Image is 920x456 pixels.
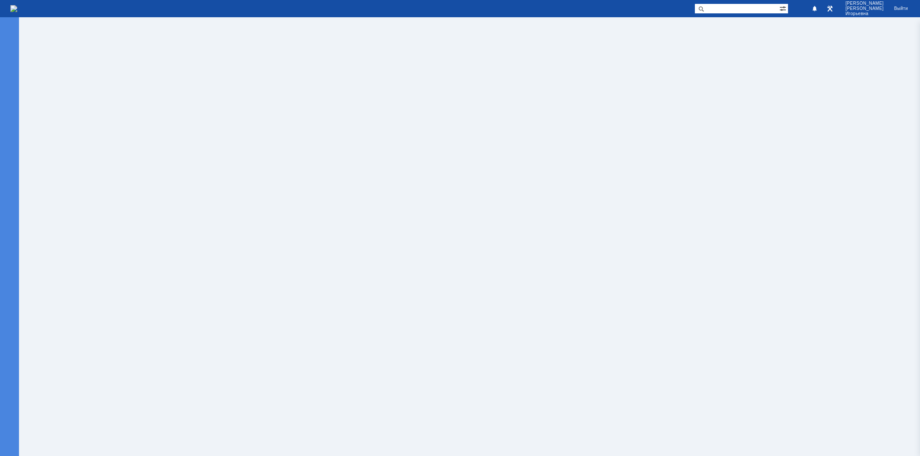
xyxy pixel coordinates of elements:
[825,3,835,14] a: Перейти в интерфейс администратора
[10,5,17,12] a: Перейти на домашнюю страницу
[845,1,884,6] span: [PERSON_NAME]
[845,6,884,11] span: [PERSON_NAME]
[845,11,884,16] span: Игорьевна
[10,5,17,12] img: logo
[779,4,788,12] span: Расширенный поиск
